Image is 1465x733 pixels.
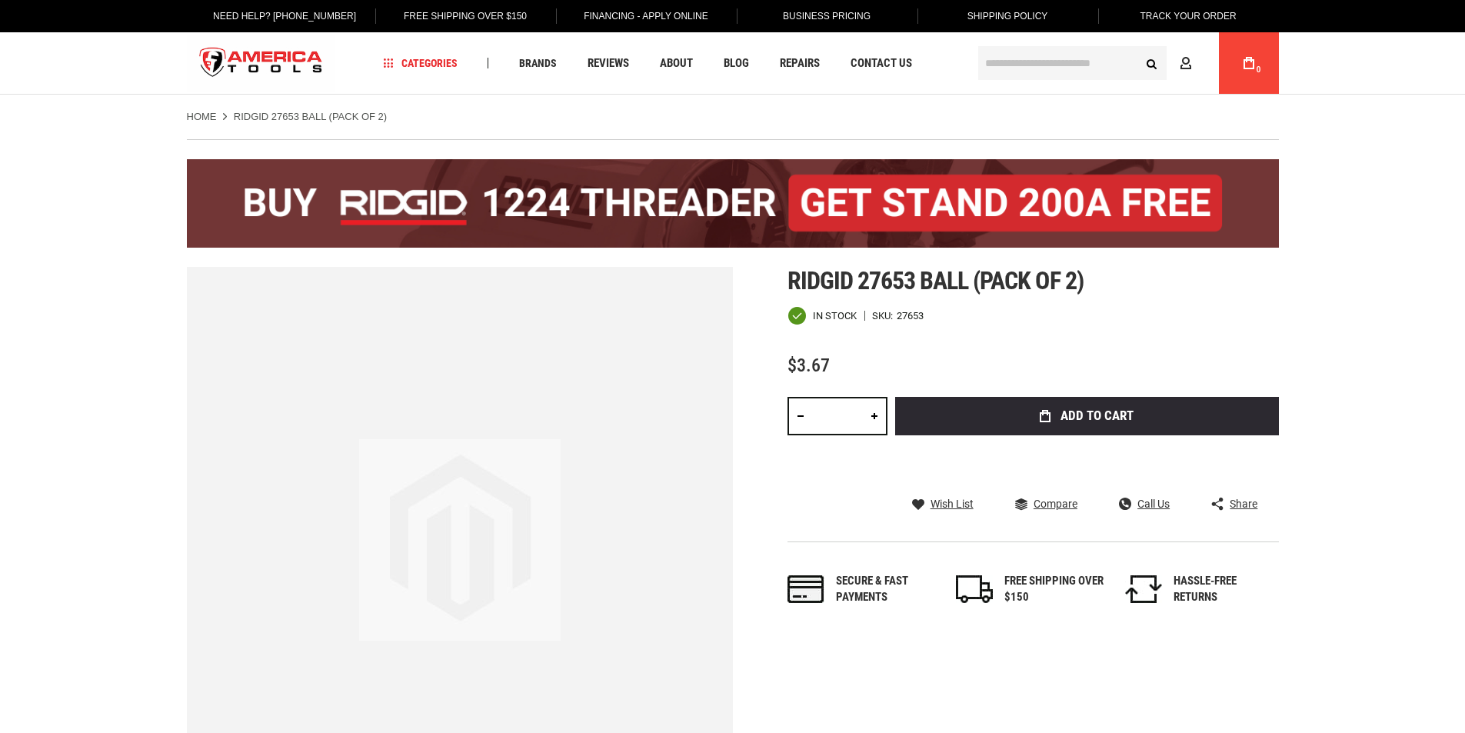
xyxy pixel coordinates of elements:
[359,439,561,641] img: image.jpg
[1119,497,1170,511] a: Call Us
[187,35,336,92] img: America Tools
[1174,573,1274,606] div: HASSLE-FREE RETURNS
[512,53,564,74] a: Brands
[1125,575,1162,603] img: returns
[581,53,636,74] a: Reviews
[187,35,336,92] a: store logo
[773,53,827,74] a: Repairs
[931,498,974,509] span: Wish List
[187,110,217,124] a: Home
[1034,498,1077,509] span: Compare
[787,355,830,376] span: $3.67
[1060,409,1134,422] span: Add to Cart
[897,311,924,321] div: 27653
[787,266,1084,295] span: Ridgid 27653 ball (pack of 2)
[892,440,1282,446] iframe: Secure express checkout frame
[519,58,557,68] span: Brands
[1137,498,1170,509] span: Call Us
[717,53,756,74] a: Blog
[234,111,387,122] strong: RIDGID 27653 BALL (PACK OF 2)
[787,575,824,603] img: payments
[660,58,693,69] span: About
[1137,48,1167,78] button: Search
[1257,65,1261,74] span: 0
[187,159,1279,248] img: BOGO: Buy the RIDGID® 1224 Threader (26092), get the 92467 200A Stand FREE!
[836,573,936,606] div: Secure & fast payments
[787,306,857,325] div: Availability
[377,53,464,74] a: Categories
[588,58,629,69] span: Reviews
[1015,497,1077,511] a: Compare
[780,58,820,69] span: Repairs
[813,311,857,321] span: In stock
[895,397,1279,435] button: Add to Cart
[1234,32,1264,94] a: 0
[851,58,912,69] span: Contact Us
[872,311,897,321] strong: SKU
[912,497,974,511] a: Wish List
[967,11,1048,22] span: Shipping Policy
[724,58,749,69] span: Blog
[384,58,458,68] span: Categories
[956,575,993,603] img: shipping
[1230,498,1257,509] span: Share
[653,53,700,74] a: About
[1004,573,1104,606] div: FREE SHIPPING OVER $150
[844,53,919,74] a: Contact Us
